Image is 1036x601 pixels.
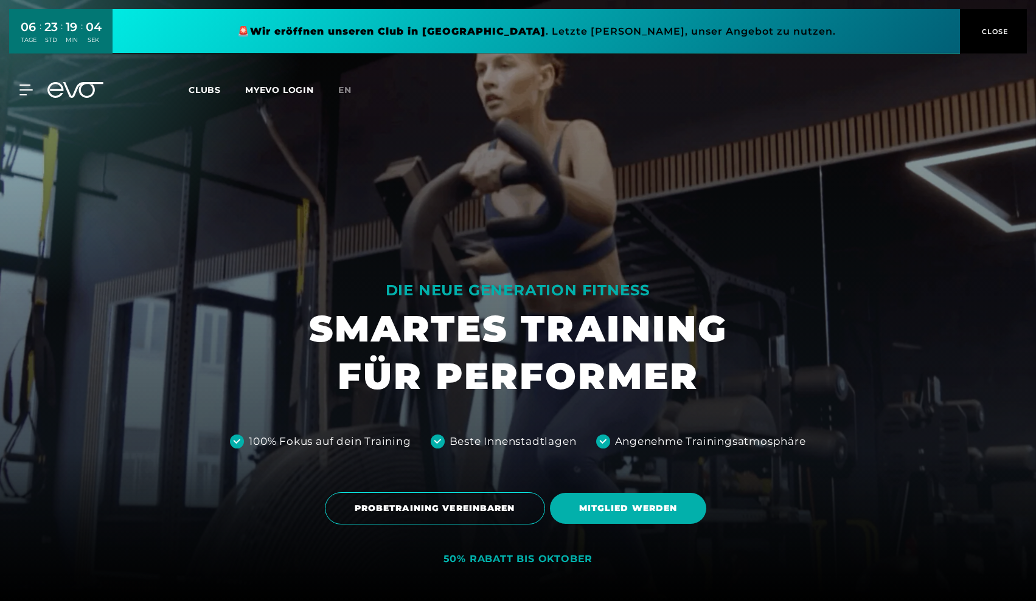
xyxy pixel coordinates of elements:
[81,19,83,52] div: :
[61,19,63,52] div: :
[960,9,1027,53] button: CLOSE
[189,84,221,95] span: Clubs
[338,84,352,95] span: en
[550,484,712,533] a: MITGLIED WERDEN
[443,553,593,566] div: 50% RABATT BIS OKTOBER
[245,84,314,95] a: MYEVO LOGIN
[325,483,550,534] a: PROBETRAINING VEREINBAREN
[86,36,102,44] div: SEK
[44,18,58,36] div: 23
[189,84,245,95] a: Clubs
[86,18,102,36] div: 04
[579,502,678,515] span: MITGLIED WERDEN
[309,305,728,400] h1: SMARTES TRAINING FÜR PERFORMER
[979,26,1009,37] span: CLOSE
[338,83,366,97] a: en
[355,502,515,515] span: PROBETRAINING VEREINBAREN
[44,36,58,44] div: STD
[450,434,577,450] div: Beste Innenstadtlagen
[309,281,728,300] div: DIE NEUE GENERATION FITNESS
[249,434,411,450] div: 100% Fokus auf dein Training
[66,36,78,44] div: MIN
[40,19,41,52] div: :
[21,36,37,44] div: TAGE
[66,18,78,36] div: 19
[21,18,37,36] div: 06
[615,434,806,450] div: Angenehme Trainingsatmosphäre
